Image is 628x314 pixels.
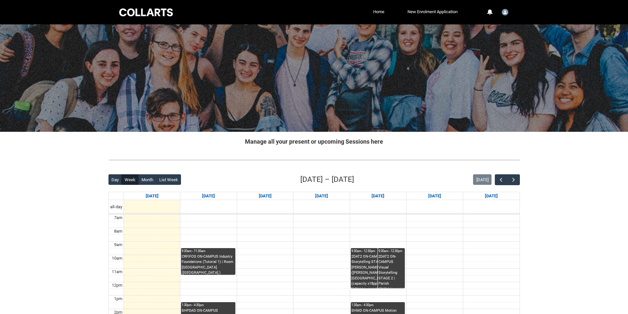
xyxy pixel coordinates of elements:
[406,7,459,17] a: New Enrolment Application
[351,303,404,307] div: 1:30pm - 4:30pm
[108,137,520,146] h2: Manage all your present or upcoming Sessions here
[110,282,124,289] div: 12pm
[351,249,404,253] div: 9:30am - 12:30pm
[121,174,138,185] button: Week
[370,192,386,200] a: Go to August 14, 2025
[156,174,181,185] button: List Week
[473,174,492,185] button: [DATE]
[182,254,234,275] div: CRFIFOS ON-CAMPUS Industry Foundations (Tutorial 1) | Room [GEOGRAPHIC_DATA] ([GEOGRAPHIC_DATA].)...
[144,192,160,200] a: Go to August 10, 2025
[113,242,124,248] div: 9am
[484,192,499,200] a: Go to August 16, 2025
[113,228,124,235] div: 8am
[502,9,508,15] img: Student.hfergus.20252322
[113,214,124,221] div: 7am
[314,192,329,200] a: Go to August 13, 2025
[500,6,510,17] button: User Profile Student.hfergus.20252322
[378,249,404,253] div: 9:30am - 12:30pm
[201,192,216,200] a: Go to August 11, 2025
[182,303,234,307] div: 1:30pm - 4:30pm
[113,296,124,302] div: 1pm
[182,249,234,253] div: 9:30am - 11:30am
[138,174,156,185] button: Month
[427,192,442,200] a: Go to August 15, 2025
[257,192,273,200] a: Go to August 12, 2025
[109,204,124,210] span: all-day
[110,255,124,262] div: 10am
[351,254,404,288] div: 2DAT2 ON-CAMPUS Visual Storytelling STAGE 2 | [PERSON_NAME] ([PERSON_NAME][GEOGRAPHIC_DATA].) (ca...
[300,174,354,185] h2: [DATE] – [DATE]
[108,174,122,185] button: Day
[507,174,520,185] button: Next Week
[110,269,124,275] div: 11am
[108,157,520,163] img: REDU_GREY_LINE
[378,254,404,288] div: 2DAT2 ON-CAMPUS Visual Storytelling STAGE 2 | Parish ([PERSON_NAME][GEOGRAPHIC_DATA].) (capacity ...
[495,174,507,185] button: Previous Week
[372,7,386,17] a: Home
